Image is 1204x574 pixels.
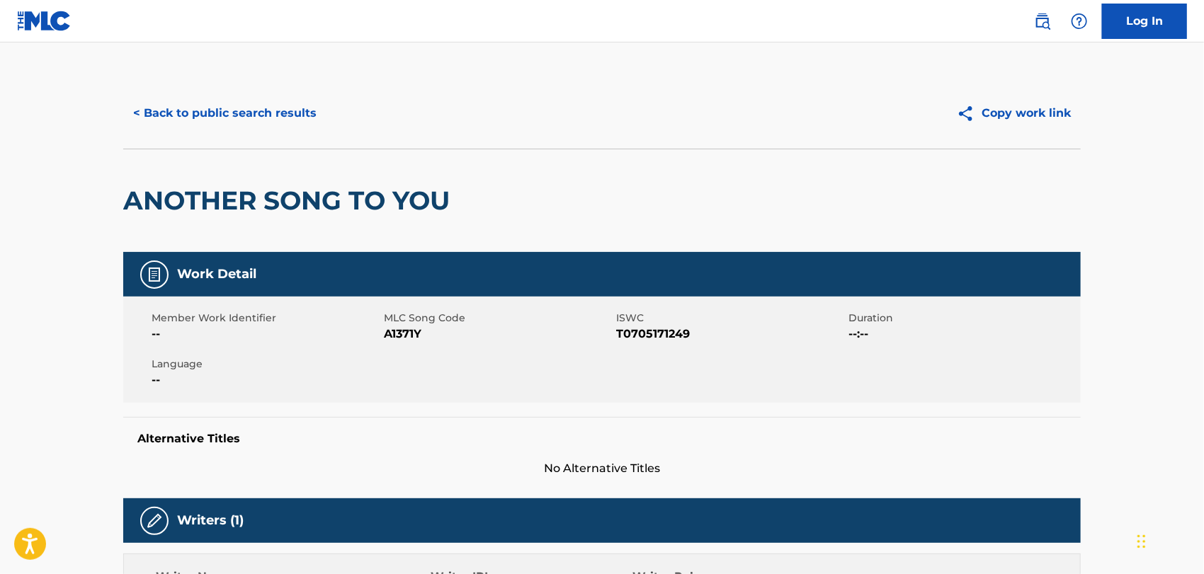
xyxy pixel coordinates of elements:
h5: Alternative Titles [137,432,1067,446]
span: T0705171249 [616,326,845,343]
span: Member Work Identifier [152,311,380,326]
span: No Alternative Titles [123,460,1081,477]
img: MLC Logo [17,11,72,31]
div: Drag [1137,520,1146,563]
a: Log In [1102,4,1187,39]
span: Duration [848,311,1077,326]
button: < Back to public search results [123,96,326,131]
a: Public Search [1028,7,1057,35]
span: -- [152,326,380,343]
h5: Work Detail [177,266,256,282]
span: -- [152,372,380,389]
button: Copy work link [947,96,1081,131]
img: Writers [146,512,163,529]
iframe: Chat Widget [1133,506,1204,574]
h2: ANOTHER SONG TO YOU [123,185,457,217]
img: help [1071,13,1088,30]
img: search [1034,13,1051,30]
span: A1371Y [384,326,613,343]
h5: Writers (1) [177,512,244,529]
span: Language [152,357,380,372]
span: ISWC [616,311,845,326]
span: MLC Song Code [384,311,613,326]
span: --:-- [848,326,1077,343]
img: Copy work link [957,105,982,122]
div: Help [1065,7,1094,35]
img: Work Detail [146,266,163,283]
